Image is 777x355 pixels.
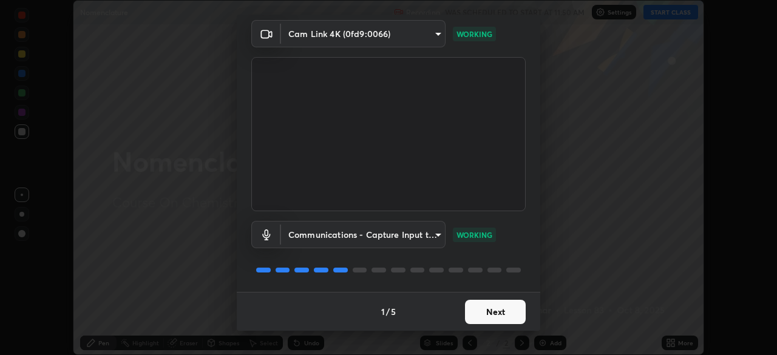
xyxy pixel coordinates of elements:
h4: / [386,305,390,318]
p: WORKING [456,229,492,240]
p: WORKING [456,29,492,39]
div: Cam Link 4K (0fd9:0066) [281,20,446,47]
div: Cam Link 4K (0fd9:0066) [281,221,446,248]
button: Next [465,300,526,324]
h4: 5 [391,305,396,318]
h4: 1 [381,305,385,318]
